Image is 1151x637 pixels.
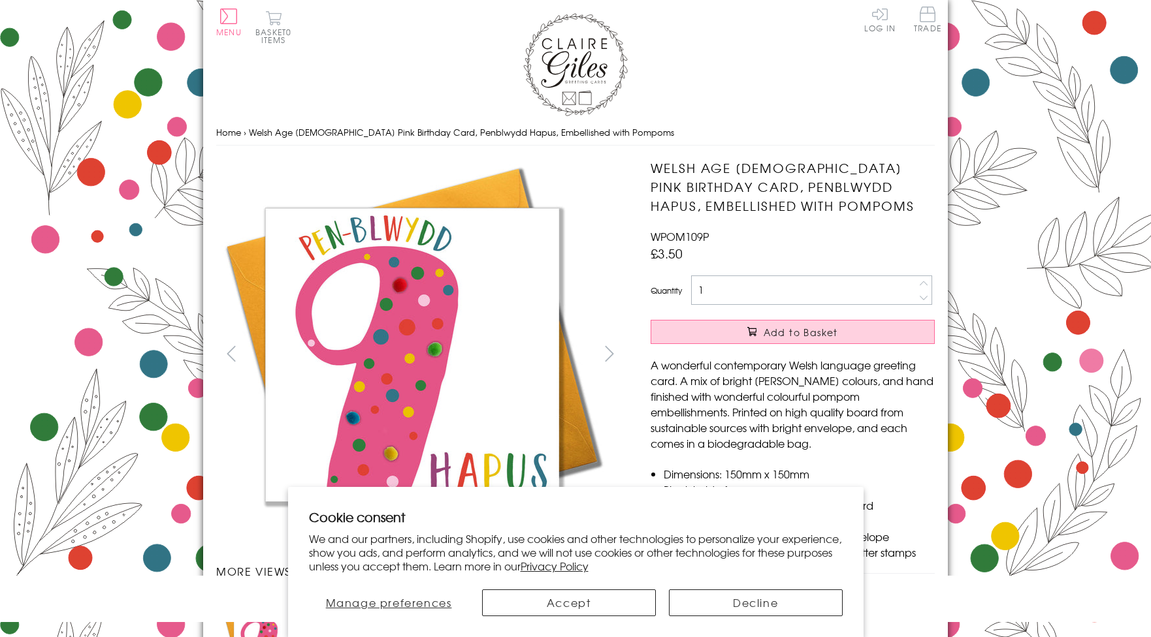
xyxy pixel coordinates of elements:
[664,482,935,497] li: Blank inside for your own message
[764,326,838,339] span: Add to Basket
[309,508,843,526] h2: Cookie consent
[595,339,624,368] button: next
[651,244,683,262] span: £3.50
[651,159,935,215] h1: Welsh Age [DEMOGRAPHIC_DATA] Pink Birthday Card, Penblwydd Hapus, Embellished with Pompoms
[216,8,242,36] button: Menu
[216,119,935,146] nav: breadcrumbs
[664,466,935,482] li: Dimensions: 150mm x 150mm
[308,589,468,616] button: Manage preferences
[523,13,628,116] img: Claire Giles Greetings Cards
[864,7,896,32] a: Log In
[914,7,941,35] a: Trade
[216,126,241,138] a: Home
[216,159,608,550] img: Welsh Age 9 Pink Birthday Card, Penblwydd Hapus, Embellished with Pompoms
[326,595,452,610] span: Manage preferences
[309,532,843,572] p: We and our partners, including Shopify, use cookies and other technologies to personalize your ex...
[651,228,709,244] span: WPOM109P
[482,589,656,616] button: Accept
[651,285,682,296] label: Quantity
[521,558,589,574] a: Privacy Policy
[624,159,1016,550] img: Welsh Age 9 Pink Birthday Card, Penblwydd Hapus, Embellished with Pompoms
[914,7,941,32] span: Trade
[669,589,843,616] button: Decline
[651,357,935,451] p: A wonderful contemporary Welsh language greeting card. A mix of bright [PERSON_NAME] colours, and...
[216,563,624,579] h3: More views
[216,339,246,368] button: prev
[216,26,242,38] span: Menu
[651,320,935,344] button: Add to Basket
[249,126,674,138] span: Welsh Age [DEMOGRAPHIC_DATA] Pink Birthday Card, Penblwydd Hapus, Embellished with Pompoms
[244,126,246,138] span: ›
[261,26,291,46] span: 0 items
[255,10,291,44] button: Basket0 items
